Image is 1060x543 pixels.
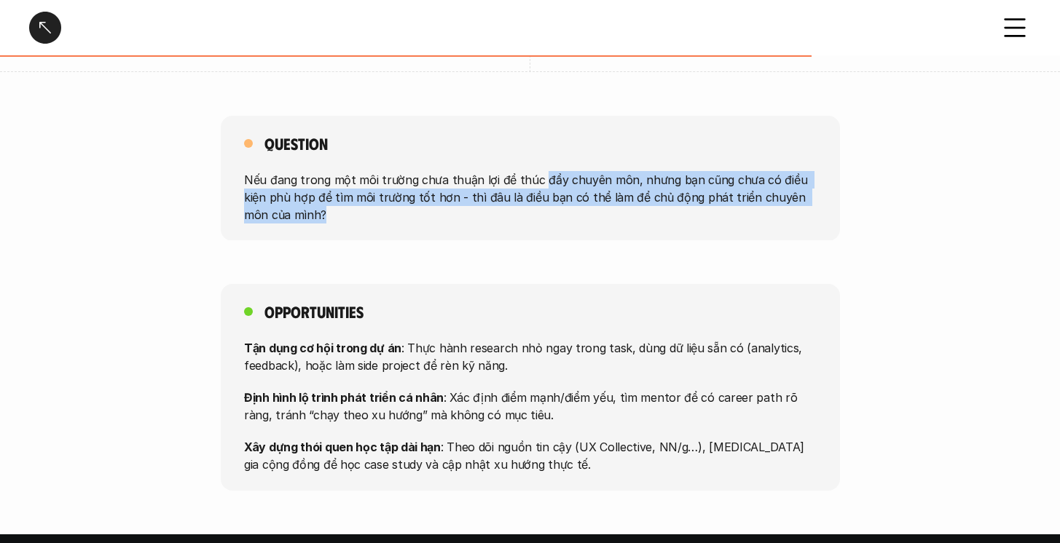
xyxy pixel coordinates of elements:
strong: Tận dụng cơ hội trong dự án [244,341,401,355]
h5: Opportunities [264,301,364,322]
strong: Định hình lộ trình phát triển cá nhân [244,390,444,405]
p: : Theo dõi nguồn tin cậy (UX Collective, NN/g…), [MEDICAL_DATA] gia cộng đồng để học case study v... [244,438,817,473]
p: : Xác định điểm mạnh/điểm yếu, tìm mentor để có career path rõ ràng, tránh “chạy theo xu hướng” m... [244,389,817,424]
strong: Xây dựng thói quen học tập dài hạn [244,440,441,454]
p: Nếu đang trong một môi trường chưa thuận lợi để thúc đẩy chuyên môn, nhưng bạn cũng chưa có điều ... [244,170,817,223]
h5: Question [264,133,328,154]
p: : Thực hành research nhỏ ngay trong task, dùng dữ liệu sẵn có (analytics, feedback), hoặc làm sid... [244,339,817,374]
